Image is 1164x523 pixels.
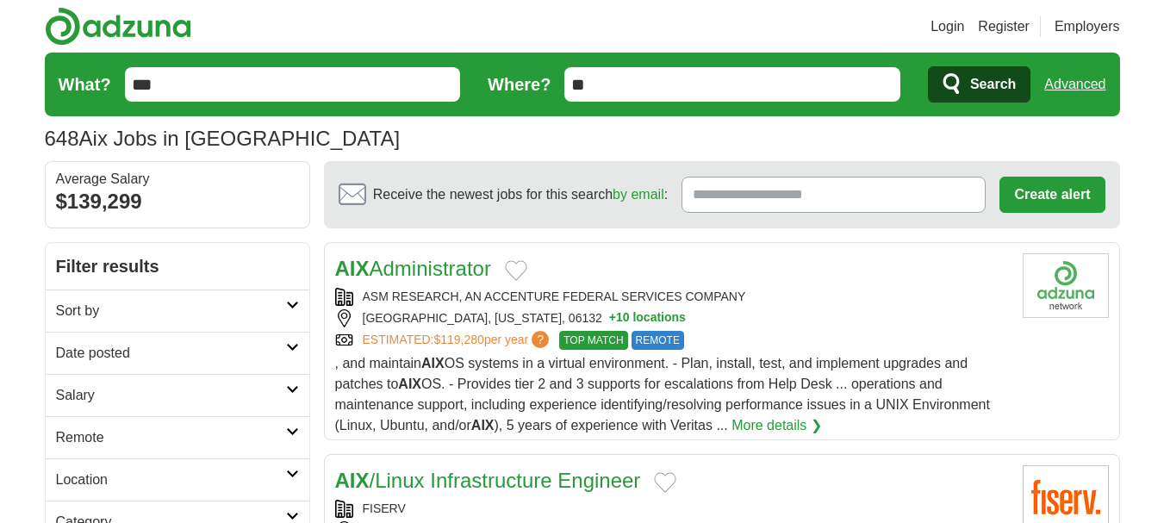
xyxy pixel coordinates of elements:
[56,301,286,321] h2: Sort by
[56,343,286,364] h2: Date posted
[46,290,309,332] a: Sort by
[46,374,309,416] a: Salary
[46,332,309,374] a: Date posted
[398,377,421,391] strong: AIX
[609,309,686,327] button: +10 locations
[559,331,627,350] span: TOP MATCH
[46,416,309,458] a: Remote
[421,356,445,370] strong: AIX
[613,187,664,202] a: by email
[978,16,1030,37] a: Register
[654,472,676,493] button: Add to favorite jobs
[632,331,684,350] span: REMOTE
[335,257,370,280] strong: AIX
[970,67,1016,102] span: Search
[731,415,822,436] a: More details ❯
[532,331,549,348] span: ?
[56,172,299,186] div: Average Salary
[1044,67,1105,102] a: Advanced
[46,243,309,290] h2: Filter results
[335,309,1009,327] div: [GEOGRAPHIC_DATA], [US_STATE], 06132
[609,309,616,327] span: +
[335,356,990,433] span: , and maintain OS systems in a virtual environment. - Plan, install, test, and implement upgrades...
[45,127,401,150] h1: Aix Jobs in [GEOGRAPHIC_DATA]
[471,418,495,433] strong: AIX
[1023,253,1109,318] img: Company logo
[335,469,641,492] a: AIX/Linux Infrastructure Engineer
[433,333,483,346] span: $119,280
[488,72,551,97] label: Where?
[335,288,1009,306] div: ASM RESEARCH, AN ACCENTURE FEDERAL SERVICES COMPANY
[59,72,111,97] label: What?
[335,469,370,492] strong: AIX
[56,385,286,406] h2: Salary
[1055,16,1120,37] a: Employers
[46,458,309,501] a: Location
[45,7,191,46] img: Adzuna logo
[928,66,1030,103] button: Search
[335,257,491,280] a: AIXAdministrator
[999,177,1105,213] button: Create alert
[363,501,406,515] a: FISERV
[56,427,286,448] h2: Remote
[373,184,668,205] span: Receive the newest jobs for this search :
[45,123,79,154] span: 648
[56,470,286,490] h2: Location
[931,16,964,37] a: Login
[363,331,553,350] a: ESTIMATED:$119,280per year?
[56,186,299,217] div: $139,299
[505,260,527,281] button: Add to favorite jobs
